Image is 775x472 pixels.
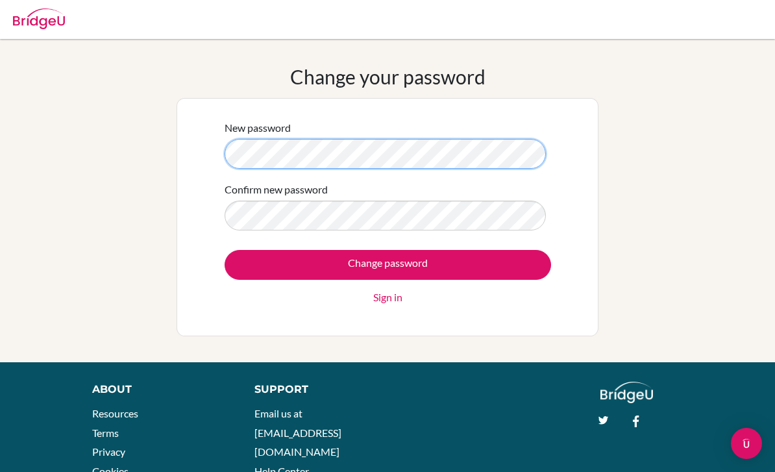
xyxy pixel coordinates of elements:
[600,382,653,403] img: logo_white@2x-f4f0deed5e89b7ecb1c2cc34c3e3d731f90f0f143d5ea2071677605dd97b5244.png
[92,407,138,419] a: Resources
[254,382,375,397] div: Support
[92,445,125,458] a: Privacy
[225,250,551,280] input: Change password
[13,8,65,29] img: Bridge-U
[92,427,119,439] a: Terms
[731,428,762,459] div: Open Intercom Messenger
[92,382,225,397] div: About
[225,182,328,197] label: Confirm new password
[373,290,402,305] a: Sign in
[225,120,291,136] label: New password
[290,65,486,88] h1: Change your password
[254,407,341,458] a: Email us at [EMAIL_ADDRESS][DOMAIN_NAME]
